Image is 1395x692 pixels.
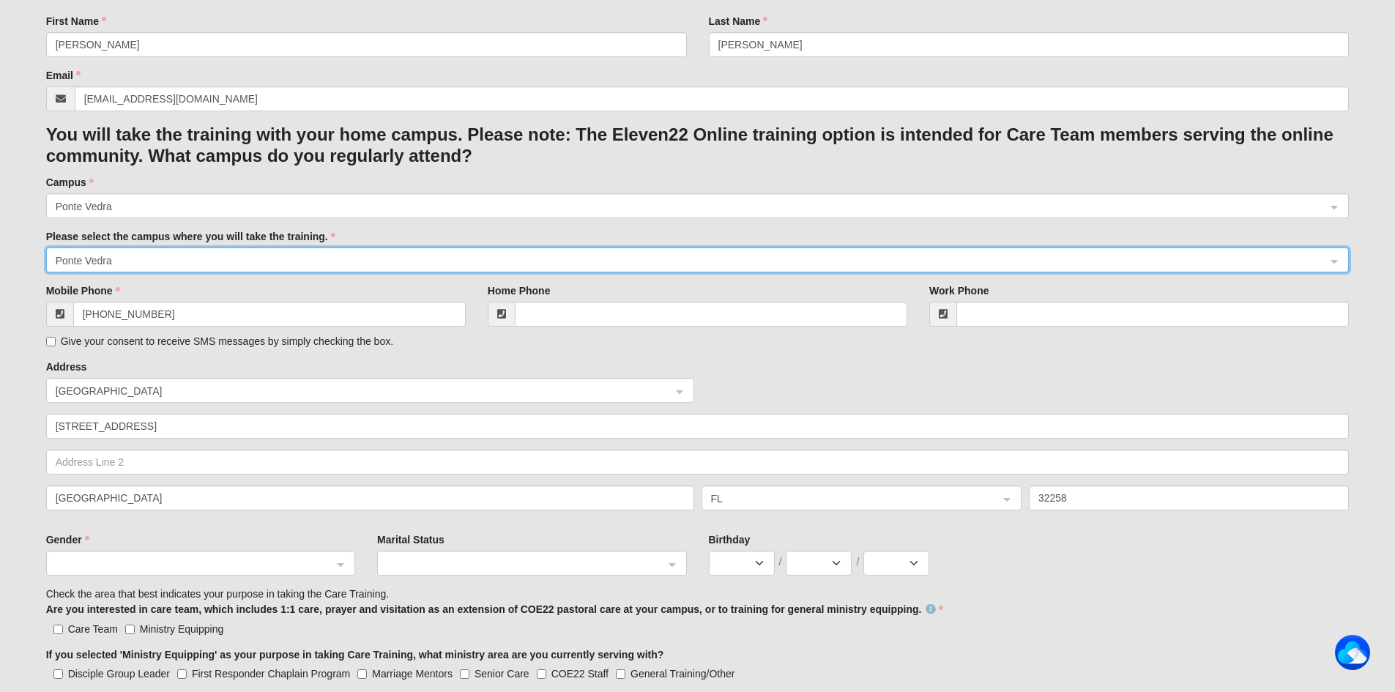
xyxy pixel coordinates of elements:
label: Marital Status [377,532,444,547]
label: Last Name [709,14,768,29]
input: Zip [1029,485,1349,510]
label: Please select the campus where you will take the training. [46,229,335,244]
label: Are you interested in care team, which includes 1:1 care, prayer and visitation as an extension o... [46,602,944,617]
span: United States [56,383,658,399]
span: Care Team [68,623,118,635]
input: Disciple Group Leader [53,669,63,679]
label: First Name [46,14,106,29]
label: Gender [46,532,89,547]
label: Work Phone [929,283,989,298]
label: If you selected 'Ministry Equipping' as your purpose in taking Care Training, what ministry area ... [46,647,664,662]
input: Senior Care [460,669,469,679]
span: COE22 Staff [551,668,609,680]
input: Address Line 2 [46,450,1350,475]
h3: You will take the training with your home campus. Please note: The Eleven22 Online training optio... [46,124,1350,167]
span: Senior Care [475,668,529,680]
input: Address Line 1 [46,414,1350,439]
input: COE22 Staff [537,669,546,679]
span: Ponte Vedra [56,253,1314,269]
input: Care Team [53,625,63,634]
label: Email [46,68,81,83]
span: Ministry Equipping [140,623,223,635]
input: Ministry Equipping [125,625,135,634]
input: First Responder Chaplain Program [177,669,187,679]
span: General Training/Other [630,668,734,680]
label: Address [46,360,87,374]
span: Marriage Mentors [372,668,453,680]
span: Disciple Group Leader [68,668,170,680]
span: Ponte Vedra [56,198,1314,215]
label: Home Phone [488,283,551,298]
span: / [856,554,859,569]
span: First Responder Chaplain Program [192,668,350,680]
span: Give your consent to receive SMS messages by simply checking the box. [61,335,393,347]
label: Birthday [709,532,751,547]
input: General Training/Other [616,669,625,679]
span: FL [711,491,986,507]
input: City [46,485,694,510]
span: / [779,554,782,569]
input: Marriage Mentors [357,669,367,679]
label: Mobile Phone [46,283,120,298]
input: Give your consent to receive SMS messages by simply checking the box. [46,337,56,346]
label: Campus [46,175,94,190]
